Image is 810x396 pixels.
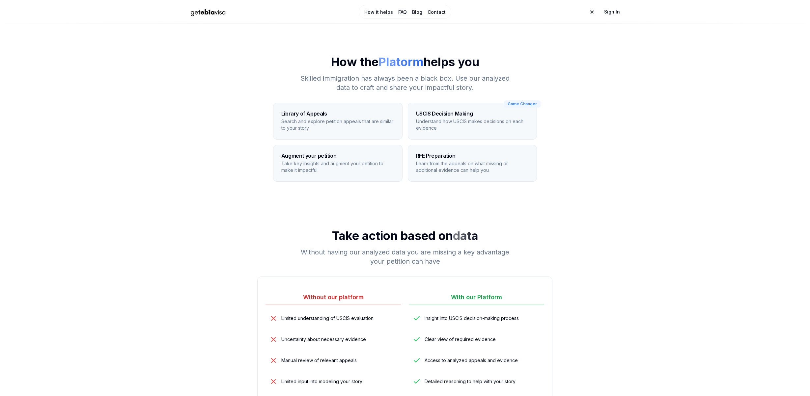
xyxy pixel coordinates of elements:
span: Platorm [378,55,424,69]
nav: Main [359,5,451,19]
span: Limited input into modeling your story [281,378,362,385]
a: Blog [412,9,422,15]
h3: Without having our analyzed data you are missing a key advantage your petition can have [295,248,515,266]
a: How it helps [364,9,393,15]
a: Sign In [599,6,625,18]
h1: How the helps you [185,55,625,68]
h3: RFE Preparation [416,153,529,158]
div: Game Changer [504,100,541,108]
a: Contact [428,9,446,15]
span: Access to analyzed appeals and evidence [425,357,518,364]
span: Uncertainty about necessary evidence [281,336,366,343]
span: Detailed reasoning to help with your story [425,378,516,385]
p: Learn from the appeals on what missing or additional evidence can help you [416,160,529,173]
p: Take key insights and augment your petition to make it impactful [281,160,394,173]
h3: Without our platform [265,293,401,305]
span: Manual review of relevant appeals [281,357,357,364]
span: Limited understanding of USCIS evaluation [281,315,374,322]
span: data [453,228,478,243]
h1: Take action based on [185,229,625,242]
h3: USCIS Decision Making [416,111,529,116]
span: Clear view of required evidence [425,336,496,343]
a: Home Page [185,6,332,18]
span: Insight into USCIS decision-making process [425,315,519,322]
p: Search and explore petition appeals that are similar to your story [281,118,394,131]
a: FAQ [398,9,407,15]
p: Understand how USCIS makes decisions on each evidence [416,118,529,131]
h3: Skilled immigration has always been a black box. Use our analyzed data to craft and share your im... [295,74,515,92]
h3: With our Platform [409,293,544,305]
h3: Library of Appeals [281,111,394,116]
img: geteb1avisa logo [185,6,231,18]
h3: Augment your petition [281,153,394,158]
